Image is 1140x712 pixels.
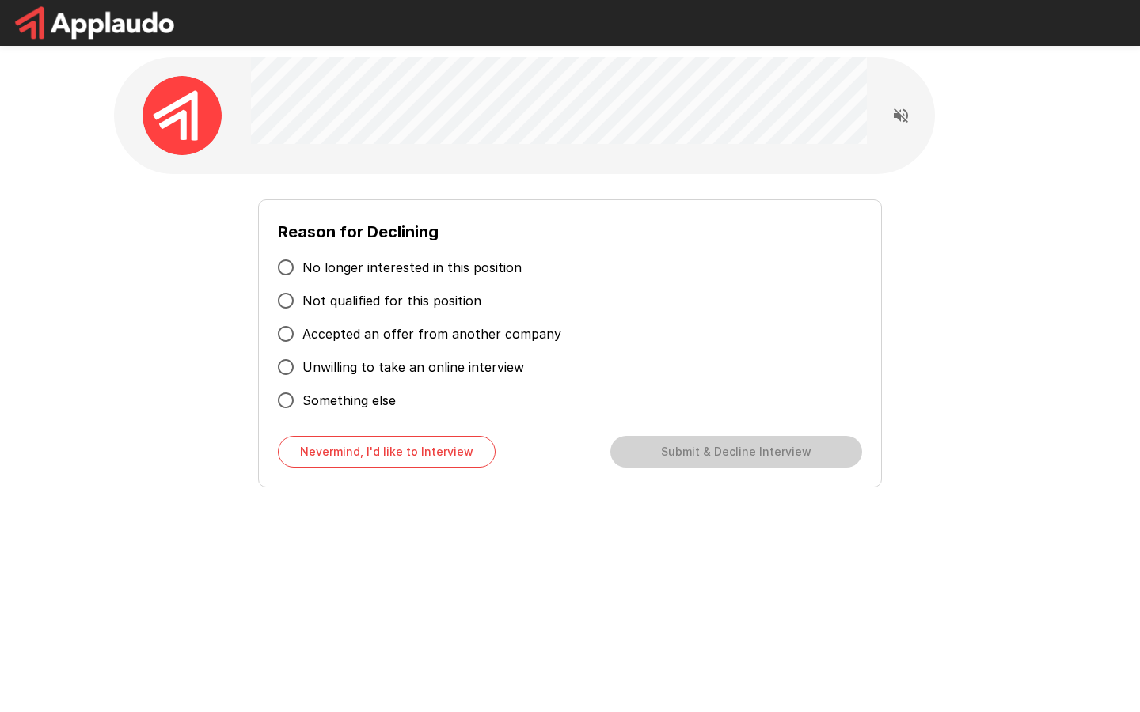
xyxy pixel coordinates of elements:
span: Accepted an offer from another company [302,324,561,343]
button: Read questions aloud [885,100,917,131]
img: applaudo_avatar.png [142,76,222,155]
button: Nevermind, I'd like to Interview [278,436,496,468]
span: Something else [302,391,396,410]
span: Not qualified for this position [302,291,481,310]
span: Unwilling to take an online interview [302,358,524,377]
b: Reason for Declining [278,222,439,241]
span: No longer interested in this position [302,258,522,277]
